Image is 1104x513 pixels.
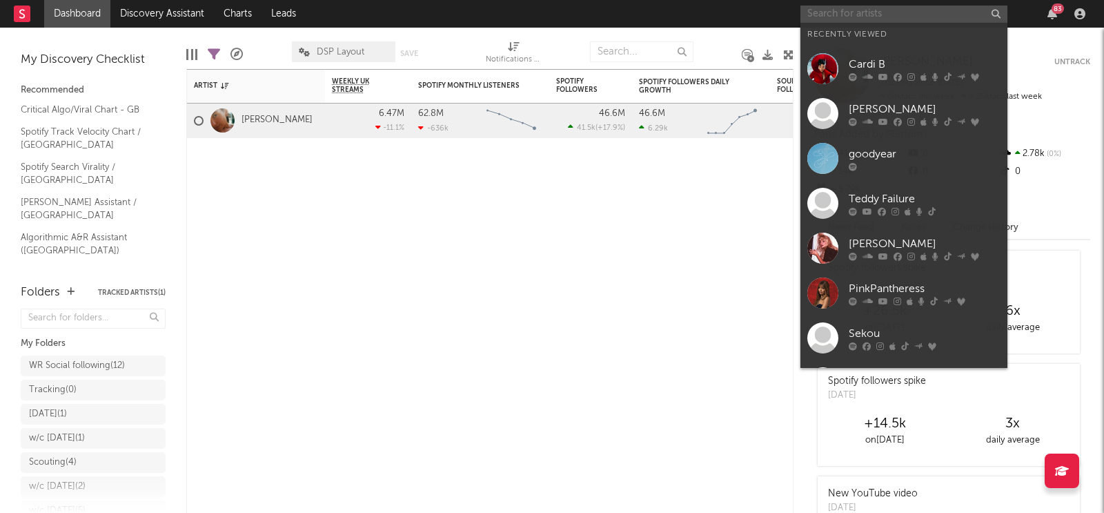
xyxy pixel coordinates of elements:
div: daily average [949,432,1076,449]
a: Algorithmic A&R Assistant ([GEOGRAPHIC_DATA]) [21,230,152,258]
div: Recommended [21,82,166,99]
a: Cardi B [800,46,1007,91]
div: Artist [194,81,297,90]
a: Ashnikko [800,360,1007,405]
div: Cardi B [849,57,1000,73]
div: Sekou [849,326,1000,342]
div: Spotify Monthly Listeners [418,81,522,90]
div: 2.78k [998,145,1090,163]
button: Untrack [1054,55,1090,69]
div: Spotify Followers Daily Growth [639,78,742,95]
a: Teddy Failure [800,181,1007,226]
div: 46.6M [639,109,665,118]
div: 6 x [949,303,1076,320]
input: Search for artists [800,6,1007,23]
div: 6.29k [639,124,668,133]
a: [PERSON_NAME] Assistant / [GEOGRAPHIC_DATA] [21,195,152,223]
div: Spotify followers spike [828,374,926,389]
div: Edit Columns [186,35,197,75]
div: 46.6M [599,109,625,118]
div: ( ) [568,123,625,132]
button: Tracked Artists(1) [98,289,166,296]
div: on [DATE] [821,432,949,449]
div: [PERSON_NAME] [849,236,1000,253]
div: Tracking ( 0 ) [29,382,77,398]
a: Spotify Search Virality / [GEOGRAPHIC_DATA] [21,159,152,188]
div: 62.8M [418,109,444,118]
a: [PERSON_NAME] [800,226,1007,271]
a: [PERSON_NAME] [241,115,313,126]
div: 83 [1052,3,1064,14]
div: My Folders [21,336,166,352]
div: Folders [21,284,60,301]
a: Tracking(0) [21,380,166,400]
a: w/c [DATE](1) [21,428,166,449]
div: Recently Viewed [807,26,1000,43]
span: 0 % [1045,151,1061,158]
button: 83 [1047,8,1057,19]
div: Spotify Followers [556,77,604,94]
a: Spotify Track Velocity Chart / [GEOGRAPHIC_DATA] [21,124,152,153]
div: goodyear [849,146,1000,163]
div: w/c [DATE] ( 1 ) [29,430,85,447]
div: -636k [418,124,448,133]
div: WR Social following ( 12 ) [29,358,125,374]
a: w/c [DATE](2) [21,476,166,497]
div: w/c [DATE] ( 2 ) [29,478,86,495]
a: Critical Algo/Viral Chart - GB [21,102,152,117]
svg: Chart title [701,104,763,138]
a: goodyear [800,136,1007,181]
div: Notifications (Artist) [486,35,541,75]
div: [DATE] ( 1 ) [29,406,67,423]
a: PinkPantheress [800,271,1007,316]
div: 0 [998,163,1090,181]
div: 6.47M [379,109,404,118]
a: Sekou [800,316,1007,360]
a: [PERSON_NAME] [800,91,1007,136]
div: daily average [949,320,1076,336]
span: Weekly UK Streams [332,77,384,94]
div: Scouting ( 4 ) [29,454,77,471]
div: SoundCloud Followers [777,77,825,94]
button: Save [400,50,418,57]
div: A&R Pipeline [230,35,243,75]
div: New YouTube video [828,487,918,501]
div: +14.5k [821,416,949,432]
input: Search for folders... [21,309,166,329]
div: [PERSON_NAME] [849,101,1000,118]
input: Search... [590,41,693,62]
div: 3 x [949,416,1076,432]
div: [DATE] [828,389,926,403]
div: Notifications (Artist) [486,52,541,68]
div: Teddy Failure [849,191,1000,208]
a: Scouting(4) [21,452,166,473]
a: WR Social following(12) [21,356,166,376]
span: 41.5k [577,124,595,132]
a: [DATE](1) [21,404,166,425]
span: +17.9 % [598,124,623,132]
svg: Chart title [480,104,542,138]
span: DSP Layout [317,48,364,57]
div: Filters(1 of 1) [208,35,220,75]
div: PinkPantheress [849,281,1000,298]
div: My Discovery Checklist [21,52,166,68]
div: -11.1 % [375,123,404,132]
